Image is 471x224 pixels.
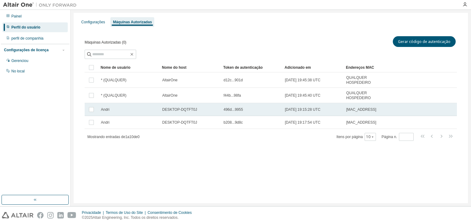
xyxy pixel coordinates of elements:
font: Mostrando entradas de [87,135,125,139]
font: Adicionado em [285,65,311,70]
font: [DATE] 19:15:28 UTC [285,107,320,112]
font: a [127,135,129,139]
img: linkedin.svg [57,212,64,218]
font: Nome de usuário [101,65,130,70]
font: Termos de Uso do Site [106,210,143,215]
img: Altair Um [3,2,80,8]
font: Nome do host [162,65,186,70]
button: Gerar código de autenticação [393,36,456,47]
img: altair_logo.svg [2,212,33,218]
font: [MAC_ADDRESS] [346,120,376,125]
font: [DATE] 19:45:40 UTC [285,93,320,98]
font: QUALQUER HOSPEDEIRO [346,91,371,100]
font: Painel [11,14,21,18]
font: de [133,135,137,139]
font: 2025 [85,215,93,220]
font: Configurações [81,20,105,24]
font: [MAC_ADDRESS] [346,107,376,112]
font: No local [11,69,25,73]
font: Máquinas Autorizadas [113,20,152,24]
font: Máquinas Autorizadas (0) [85,40,126,44]
font: Itens por página [336,135,363,139]
font: [DATE] 19:17:54 UTC [285,120,320,125]
font: DESKTOP-DQTFT0J [162,107,197,112]
font: Altair Engineering, Inc. Todos os direitos reservados. [93,215,178,220]
font: Andri [101,107,109,112]
font: Página n. [381,135,397,139]
font: 10 [366,134,370,139]
font: Privacidade [82,210,101,215]
font: d12c...901d [224,78,243,82]
font: [DATE] 19:45:38 UTC [285,78,320,82]
font: Consentimento de Cookies [147,210,192,215]
font: DESKTOP-DQTFT0J [162,120,197,125]
font: * (QUALQUER) [101,78,126,82]
font: QUALQUER HOSPEDEIRO [346,75,371,85]
font: Configurações de licença [4,48,48,52]
font: 1 [125,135,127,139]
font: 496d...9955 [224,107,243,112]
font: 0 [138,135,140,139]
font: Andri [101,120,109,125]
font: perfil de companhia [11,36,44,41]
font: Gerenciou [11,59,28,63]
font: b208...9d8c [224,120,243,125]
font: Endereços MAC [346,65,374,70]
font: f44b...98fa [224,93,241,98]
font: 10 [129,135,133,139]
font: AltairOne [162,78,178,82]
img: instagram.svg [47,212,54,218]
font: * (QUALQUER) [101,93,126,98]
font: AltairOne [162,93,178,98]
font: Perfil do usuário [11,25,40,29]
img: youtube.svg [67,212,76,218]
font: Token de autenticação [223,65,262,70]
img: facebook.svg [37,212,44,218]
font: © [82,215,85,220]
font: Gerar código de autenticação [398,39,450,44]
